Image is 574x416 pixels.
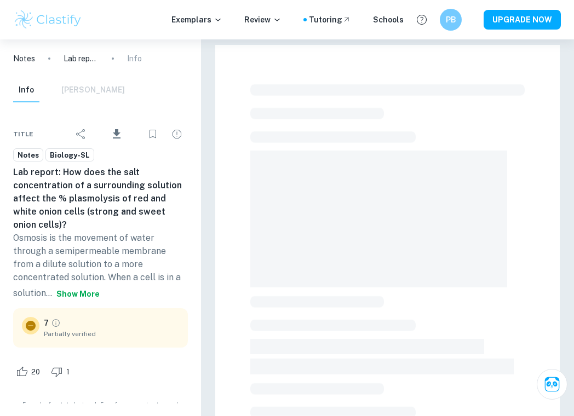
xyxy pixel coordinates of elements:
[484,10,561,30] button: UPGRADE NOW
[13,166,188,232] h6: Lab report: How does the salt concentration of a surrounding solution affect the % plasmolysis of...
[171,14,222,26] p: Exemplars
[537,369,567,400] button: Ask Clai
[127,53,142,65] p: Info
[13,129,33,139] span: Title
[94,120,140,148] div: Download
[14,150,43,161] span: Notes
[13,363,46,380] div: Like
[166,123,188,145] div: Report issue
[373,14,404,26] a: Schools
[440,9,462,31] button: PB
[13,9,83,31] img: Clastify logo
[51,318,61,328] a: Grade partially verified
[48,363,76,380] div: Dislike
[25,367,46,378] span: 20
[244,14,282,26] p: Review
[64,53,99,65] p: Lab report: How does the salt concentration of a surrounding solution affect the % plasmolysis of...
[142,123,164,145] div: Bookmark
[46,150,94,161] span: Biology-SL
[44,329,179,339] span: Partially verified
[60,367,76,378] span: 1
[309,14,351,26] a: Tutoring
[13,232,188,304] p: Osmosis is the movement of water through a semipermeable membrane from a dilute solution to a mor...
[412,10,431,29] button: Help and Feedback
[13,148,43,162] a: Notes
[13,53,35,65] a: Notes
[70,123,92,145] div: Share
[13,78,39,102] button: Info
[445,14,457,26] h6: PB
[44,317,49,329] p: 7
[45,148,94,162] a: Biology-SL
[52,284,104,304] button: Show more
